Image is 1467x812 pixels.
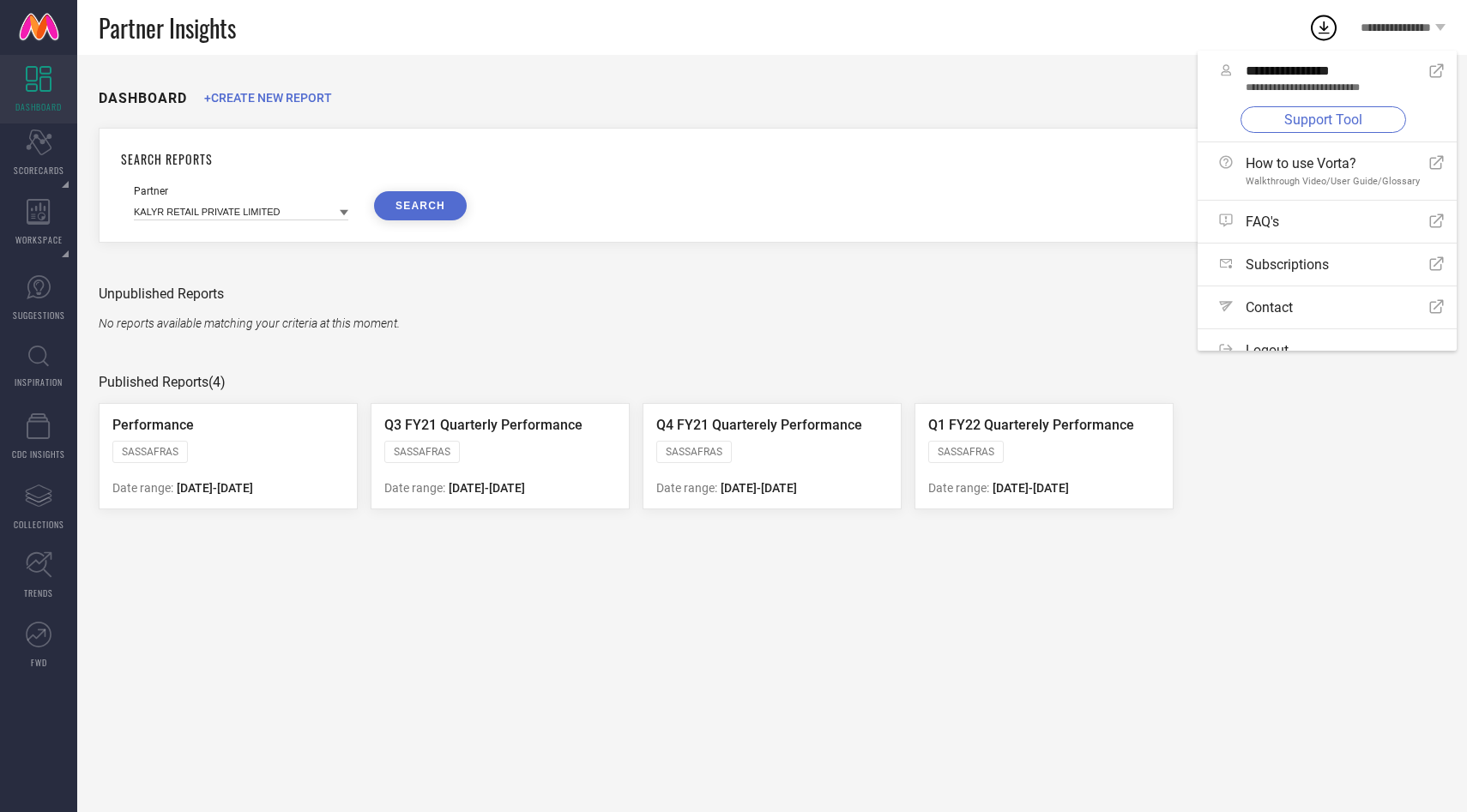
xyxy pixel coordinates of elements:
span: Q4 FY21 Quarterely Performance [656,417,862,433]
span: WORKSPACE [15,233,63,246]
span: TRENDS [24,586,53,599]
span: How to use Vorta? [1246,155,1420,171]
span: Date range: [384,481,445,495]
span: Walkthrough Video/User Guide/Glossary [1246,176,1420,187]
span: SCORECARDS [14,164,64,177]
span: SASSAFRAS [122,446,178,458]
button: SEARCH [374,191,467,220]
span: Logout [1246,342,1289,358]
a: Support Tool [1241,106,1406,133]
span: DASHBOARD [15,100,62,113]
span: Contact [1246,299,1293,316]
a: How to use Vorta?Walkthrough Video/User Guide/Glossary [1198,142,1457,200]
span: Date range: [112,481,173,495]
span: [DATE] - [DATE] [449,481,525,495]
a: Subscriptions [1198,244,1457,286]
div: Unpublished Reports [99,286,1446,302]
span: Q3 FY21 Quarterly Performance [384,417,583,433]
h1: DASHBOARD [99,90,187,106]
div: Published Reports (4) [99,374,1446,390]
span: COLLECTIONS [14,518,64,531]
span: No reports available matching your criteria at this moment. [99,316,400,330]
span: INSPIRATION [15,376,63,388]
span: +CREATE NEW REPORT [204,91,332,105]
a: FAQ's [1198,201,1457,243]
a: Contact [1198,286,1457,328]
span: FWD [31,656,47,669]
span: [DATE] - [DATE] [721,481,797,495]
span: Q1 FY22 Quarterely Performance [928,417,1134,433]
span: SUGGESTIONS [13,309,65,322]
span: [DATE] - [DATE] [177,481,253,495]
div: Open download list [1308,12,1339,43]
span: Date range: [656,481,717,495]
span: SASSAFRAS [666,446,722,458]
span: [DATE] - [DATE] [993,481,1069,495]
span: FAQ's [1246,214,1279,230]
span: Performance [112,417,194,433]
span: Subscriptions [1246,256,1329,273]
span: Partner Insights [99,10,236,45]
span: CDC INSIGHTS [12,448,65,460]
span: SASSAFRAS [394,446,450,458]
span: SASSAFRAS [938,446,994,458]
h1: SEARCH REPORTS [121,150,1423,168]
span: Date range: [928,481,989,495]
div: Partner [134,185,348,197]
